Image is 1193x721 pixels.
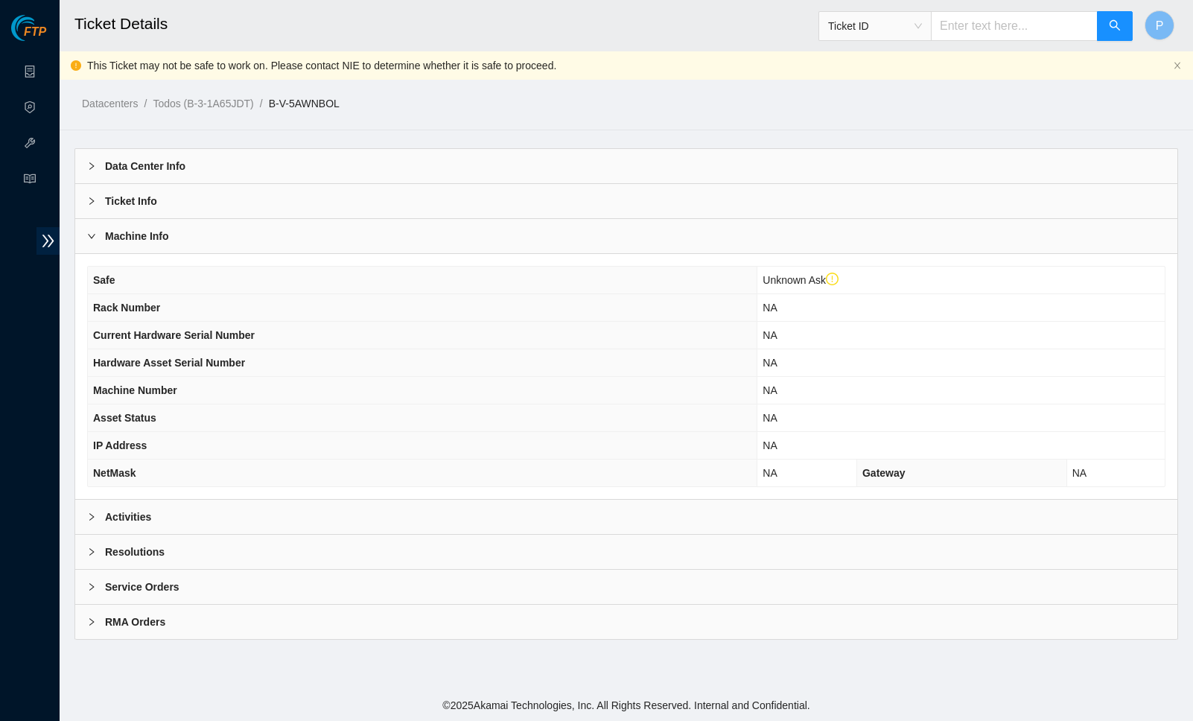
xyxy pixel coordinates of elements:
[763,302,777,314] span: NA
[105,614,165,630] b: RMA Orders
[828,15,922,37] span: Ticket ID
[75,535,1177,569] div: Resolutions
[1145,10,1174,40] button: P
[153,98,253,109] a: Todos (B-3-1A65JDT)
[87,162,96,171] span: right
[75,570,1177,604] div: Service Orders
[93,439,147,451] span: IP Address
[931,11,1098,41] input: Enter text here...
[36,227,60,255] span: double-right
[87,232,96,241] span: right
[93,467,136,479] span: NetMask
[93,357,245,369] span: Hardware Asset Serial Number
[75,500,1177,534] div: Activities
[1097,11,1133,41] button: search
[93,384,177,396] span: Machine Number
[105,544,165,560] b: Resolutions
[763,274,839,286] span: Unknown Ask
[1109,19,1121,34] span: search
[93,302,160,314] span: Rack Number
[75,219,1177,253] div: Machine Info
[93,274,115,286] span: Safe
[93,329,255,341] span: Current Hardware Serial Number
[862,467,906,479] span: Gateway
[1173,61,1182,71] button: close
[269,98,340,109] a: B-V-5AWNBOL
[763,329,777,341] span: NA
[1156,16,1164,35] span: P
[82,98,138,109] a: Datacenters
[87,547,96,556] span: right
[60,690,1193,721] footer: © 2025 Akamai Technologies, Inc. All Rights Reserved. Internal and Confidential.
[11,27,46,46] a: Akamai TechnologiesFTP
[87,582,96,591] span: right
[144,98,147,109] span: /
[75,149,1177,183] div: Data Center Info
[11,15,75,41] img: Akamai Technologies
[826,273,839,286] span: exclamation-circle
[1173,61,1182,70] span: close
[105,509,151,525] b: Activities
[75,184,1177,218] div: Ticket Info
[763,357,777,369] span: NA
[24,25,46,39] span: FTP
[87,617,96,626] span: right
[105,579,179,595] b: Service Orders
[87,197,96,206] span: right
[93,412,156,424] span: Asset Status
[105,158,185,174] b: Data Center Info
[105,193,157,209] b: Ticket Info
[24,166,36,196] span: read
[763,412,777,424] span: NA
[260,98,263,109] span: /
[105,228,169,244] b: Machine Info
[1072,467,1087,479] span: NA
[75,605,1177,639] div: RMA Orders
[763,384,777,396] span: NA
[763,467,777,479] span: NA
[763,439,777,451] span: NA
[87,512,96,521] span: right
